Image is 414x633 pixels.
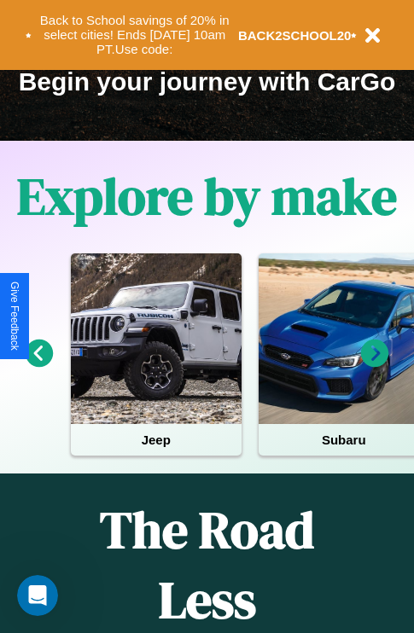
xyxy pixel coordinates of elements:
h1: Explore by make [17,161,397,231]
b: BACK2SCHOOL20 [238,28,352,43]
div: Give Feedback [9,282,20,351]
iframe: Intercom live chat [17,575,58,616]
button: Back to School savings of 20% in select cities! Ends [DATE] 10am PT.Use code: [32,9,238,61]
h4: Jeep [71,424,242,456]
